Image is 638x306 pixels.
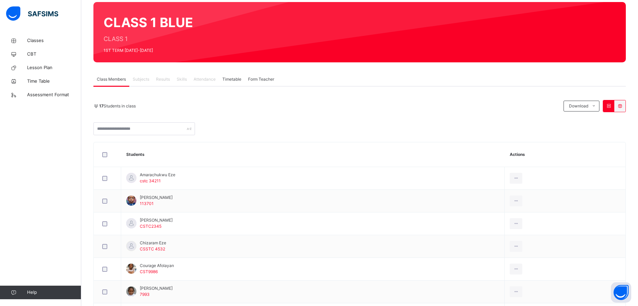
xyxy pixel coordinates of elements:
span: Amarachukwu Eze [140,172,175,178]
span: Subjects [133,76,149,82]
th: Actions [505,142,625,167]
span: Timetable [222,76,241,82]
span: Assessment Format [27,91,81,98]
span: 7993 [140,292,150,297]
span: cstc 34211 [140,178,161,183]
span: Chizaram Eze [140,240,166,246]
span: CST9986 [140,269,158,274]
span: CBT [27,51,81,58]
span: Lesson Plan [27,64,81,71]
span: Students in class [99,103,136,109]
button: Open asap [611,282,631,303]
span: 113701 [140,201,154,206]
span: [PERSON_NAME] [140,217,173,223]
span: CSSTC 4532 [140,246,165,251]
span: Skills [177,76,187,82]
span: [PERSON_NAME] [140,195,173,201]
span: Class Members [97,76,126,82]
span: Courage Afolayan [140,263,174,269]
span: [PERSON_NAME] [140,285,173,291]
th: Students [121,142,505,167]
span: Attendance [194,76,216,82]
span: Results [156,76,170,82]
span: Form Teacher [248,76,274,82]
span: Download [569,103,588,109]
span: Time Table [27,78,81,85]
span: Help [27,289,81,296]
span: Classes [27,37,81,44]
span: CSTC2345 [140,224,161,229]
b: 17 [99,103,104,108]
img: safsims [6,6,58,21]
